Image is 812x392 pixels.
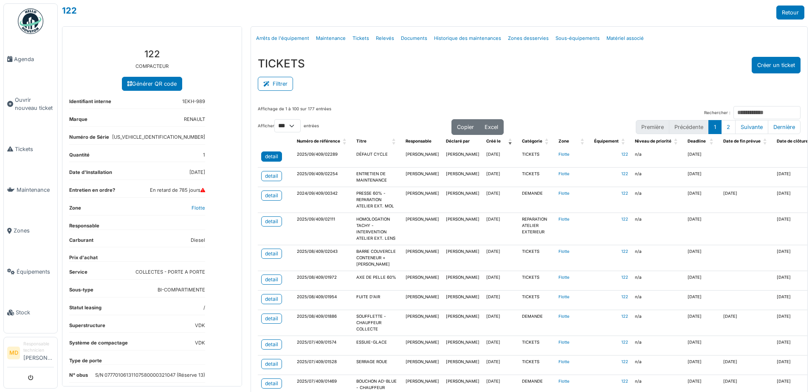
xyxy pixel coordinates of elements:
[4,292,57,333] a: Stock
[558,314,570,319] a: Flotte
[443,271,483,291] td: [PERSON_NAME]
[483,271,519,291] td: [DATE]
[483,291,519,310] td: [DATE]
[4,79,57,129] a: Ouvrir nouveau ticket
[704,110,730,116] label: Rechercher :
[519,245,555,271] td: TICKETS
[479,119,504,135] button: Excel
[684,213,720,245] td: [DATE]
[710,135,715,148] span: Deadline: Activate to sort
[443,213,483,245] td: [PERSON_NAME]
[483,148,519,168] td: [DATE]
[431,28,505,48] a: Historique des maintenances
[69,372,88,382] dt: N° obus
[261,274,282,285] a: detail
[552,28,603,48] a: Sous-équipements
[402,336,443,356] td: [PERSON_NAME]
[261,249,282,259] a: detail
[353,336,402,356] td: ESSUIE-GLACE
[621,152,628,157] a: 122
[594,139,619,143] span: Équipement
[505,28,552,48] a: Zones desservies
[265,295,278,303] div: detail
[777,139,808,143] span: Date de clôture
[632,245,684,271] td: n/a
[674,135,679,148] span: Niveau de priorité: Activate to sort
[135,269,205,276] dd: COLLECTES - PORTE A PORTE
[632,291,684,310] td: n/a
[258,106,331,119] div: Affichage de 1 à 100 sur 177 entrées
[402,310,443,336] td: [PERSON_NAME]
[293,271,353,291] td: 2025/08/409/01972
[402,168,443,187] td: [PERSON_NAME]
[632,148,684,168] td: n/a
[69,169,112,179] dt: Date d'Installation
[353,356,402,375] td: SERRAGE ROUE
[293,168,353,187] td: 2025/09/409/02254
[69,204,81,215] dt: Zone
[69,48,235,59] h3: 122
[708,120,722,134] button: 1
[69,222,99,230] dt: Responsable
[519,271,555,291] td: TICKETS
[4,169,57,210] a: Maintenance
[558,171,570,176] a: Flotte
[632,168,684,187] td: n/a
[519,168,555,187] td: TICKETS
[621,314,628,319] a: 122
[483,213,519,245] td: [DATE]
[558,275,570,280] a: Flotte
[265,380,278,387] div: detail
[483,187,519,213] td: [DATE]
[353,187,402,213] td: PRESSE 60% - REPARATION ATELIER EXT. MOL
[17,186,54,194] span: Maintenance
[603,28,647,48] a: Matériel associé
[69,304,101,315] dt: Statut leasing
[720,356,773,375] td: [DATE]
[191,237,205,244] dd: Diesel
[581,135,586,148] span: Zone: Activate to sort
[519,291,555,310] td: TICKETS
[353,213,402,245] td: HOMOLOGATION TACHY - INTERVENTION ATELIER EXT. LENS
[684,245,720,271] td: [DATE]
[402,291,443,310] td: [PERSON_NAME]
[632,213,684,245] td: n/a
[261,378,282,389] a: detail
[353,148,402,168] td: DÉFAUT CYCLE
[558,249,570,254] a: Flotte
[621,171,628,176] a: 122
[69,269,87,279] dt: Service
[768,120,801,134] button: Last
[69,322,105,333] dt: Superstructure
[261,171,282,181] a: detail
[621,135,626,148] span: Équipement: Activate to sort
[69,134,109,144] dt: Numéro de Série
[632,356,684,375] td: n/a
[265,250,278,258] div: detail
[632,336,684,356] td: n/a
[261,190,282,201] a: detail
[443,187,483,213] td: [PERSON_NAME]
[684,291,720,310] td: [DATE]
[398,28,431,48] a: Documents
[265,172,278,180] div: detail
[684,310,720,336] td: [DATE]
[293,291,353,310] td: 2025/08/409/01954
[402,187,443,213] td: [PERSON_NAME]
[621,249,628,254] a: 122
[443,245,483,271] td: [PERSON_NAME]
[182,98,205,105] dd: 1EKH-989
[23,341,54,365] li: [PERSON_NAME]
[636,120,801,134] nav: pagination
[558,152,570,157] a: Flotte
[723,139,761,143] span: Date de fin prévue
[558,139,569,143] span: Zone
[265,276,278,283] div: detail
[69,151,90,162] dt: Quantité
[261,151,282,162] a: detail
[621,275,628,280] a: 122
[353,168,402,187] td: ENTRETIEN DE MAINTENANCE
[621,340,628,344] a: 122
[558,359,570,364] a: Flotte
[297,139,340,143] span: Numéro de référence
